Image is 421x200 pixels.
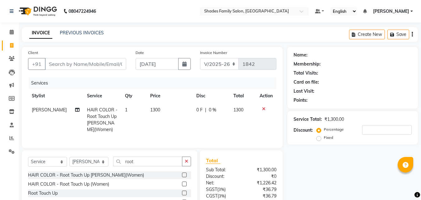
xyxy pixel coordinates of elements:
div: ₹0 [241,173,281,180]
div: Services [29,77,281,89]
div: Name: [294,52,308,58]
input: Search by Name/Mobile/Email/Code [45,58,126,70]
div: HAIR COLOR - Root Touch Up (Women) [28,181,109,188]
span: Total [206,157,220,164]
a: INVOICE [29,27,52,39]
div: Root Touch Up [28,190,58,197]
label: Fixed [324,135,333,140]
span: 1300 [150,107,160,113]
span: 3% [219,193,225,198]
div: ( ) [201,186,241,193]
span: | [205,107,206,113]
label: Date [136,50,144,56]
div: Card on file: [294,79,319,85]
div: Discount: [294,127,313,134]
button: Create New [349,30,385,39]
b: 08047224946 [69,2,96,20]
button: +91 [28,58,45,70]
label: Percentage [324,127,344,132]
input: Search or Scan [113,157,182,166]
div: ₹36.79 [241,193,281,199]
th: Action [256,89,276,103]
span: HAIR COLOR - Root Touch Up [PERSON_NAME](Women) [87,107,117,132]
div: Membership: [294,61,321,67]
div: Net: [201,180,241,186]
div: ₹1,226.42 [241,180,281,186]
div: Discount: [201,173,241,180]
div: Total Visits: [294,70,318,76]
div: Last Visit: [294,88,314,95]
th: Qty [121,89,146,103]
span: 0 % [209,107,216,113]
a: PREVIOUS INVOICES [60,30,104,36]
th: Price [146,89,193,103]
span: 3% [218,187,224,192]
span: [PERSON_NAME] [373,8,409,15]
label: Invoice Number [200,50,227,56]
label: Client [28,50,38,56]
th: Service [83,89,121,103]
div: Sub Total: [201,167,241,173]
span: 1 [125,107,127,113]
button: Save [387,30,409,39]
span: 1300 [233,107,243,113]
div: HAIR COLOR - Root Touch Up [PERSON_NAME](Women) [28,172,144,178]
div: Service Total: [294,116,322,123]
div: Points: [294,97,308,104]
img: logo [16,2,59,20]
div: ₹1,300.00 [324,116,344,123]
span: CGST [206,193,218,199]
th: Total [230,89,256,103]
div: ( ) [201,193,241,199]
th: Stylist [28,89,83,103]
iframe: chat widget [395,175,415,194]
th: Disc [193,89,230,103]
div: ₹36.79 [241,186,281,193]
span: 0 F [196,107,203,113]
span: [PERSON_NAME] [32,107,67,113]
div: ₹1,300.00 [241,167,281,173]
span: SGST [206,187,217,192]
